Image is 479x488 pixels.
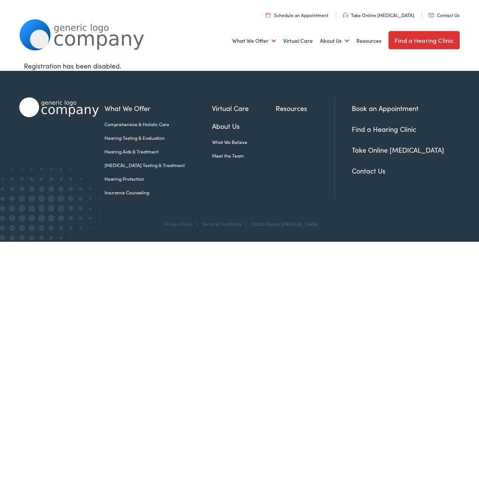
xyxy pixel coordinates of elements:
[352,145,444,155] a: Take Online [MEDICAL_DATA]
[343,12,414,18] a: Take Online [MEDICAL_DATA]
[105,162,212,169] a: [MEDICAL_DATA] Testing & Treatment
[19,97,99,117] img: Alpaca Audiology
[352,124,416,134] a: Find a Hearing Clinic
[266,12,328,18] a: Schedule an Appointment
[212,139,276,145] a: What We Believe
[343,13,348,17] img: utility icon
[105,148,212,155] a: Hearing Aids & Treatment
[247,221,318,227] div: ©2025 Alpaca [MEDICAL_DATA]
[352,103,418,113] a: Book an Appointment
[283,27,313,55] a: Virtual Care
[105,103,212,113] a: What We Offer
[24,61,455,71] div: Registration has been disabled.
[105,189,212,196] a: Insurance Counseling
[164,221,193,227] a: Privacy Policy
[266,13,270,17] img: utility icon
[320,27,349,55] a: About Us
[212,103,276,113] a: Virtual Care
[389,31,460,49] a: Find a Hearing Clinic
[276,103,334,113] a: Resources
[105,175,212,182] a: Hearing Protection
[212,152,276,159] a: Meet the Team
[212,121,276,131] a: About Us
[232,27,276,55] a: What We Offer
[356,27,381,55] a: Resources
[105,135,212,141] a: Hearing Testing & Evaluation
[105,121,212,128] a: Comprehensive & Holistic Care
[202,221,242,227] a: Terms & Conditions
[352,166,385,175] a: Contact Us
[429,12,459,18] a: Contact Us
[429,13,434,17] img: utility icon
